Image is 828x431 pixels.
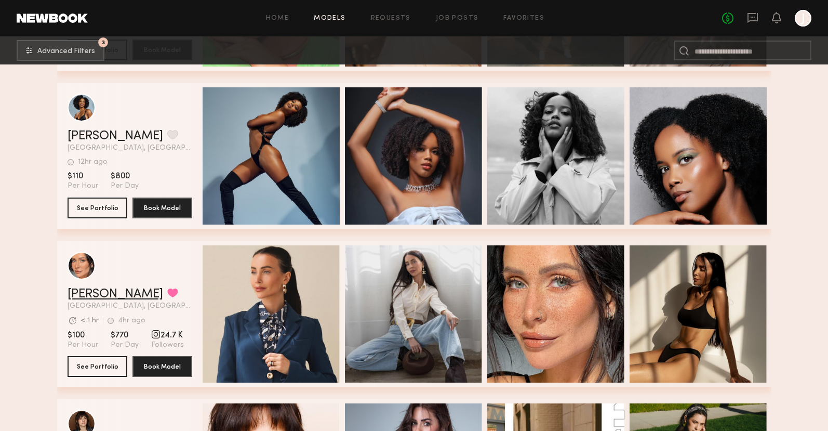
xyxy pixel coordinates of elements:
[151,341,184,350] span: Followers
[371,15,411,22] a: Requests
[68,145,192,152] span: [GEOGRAPHIC_DATA], [GEOGRAPHIC_DATA]
[111,330,139,341] span: $770
[37,48,95,55] span: Advanced Filters
[68,198,127,218] button: See Portfolio
[68,130,163,142] a: [PERSON_NAME]
[111,171,139,181] span: $800
[111,181,139,191] span: Per Day
[102,40,105,45] span: 3
[68,356,127,377] button: See Portfolio
[78,159,108,166] div: 12hr ago
[68,171,98,181] span: $110
[436,15,479,22] a: Job Posts
[132,198,192,218] button: Book Model
[81,317,99,324] div: < 1 hr
[68,303,192,310] span: [GEOGRAPHIC_DATA], [GEOGRAPHIC_DATA]
[68,288,163,301] a: [PERSON_NAME]
[68,330,98,341] span: $100
[17,40,104,61] button: 3Advanced Filters
[266,15,289,22] a: Home
[68,181,98,191] span: Per Hour
[111,341,139,350] span: Per Day
[68,341,98,350] span: Per Hour
[503,15,544,22] a: Favorites
[118,317,145,324] div: 4hr ago
[795,10,811,27] a: J
[314,15,345,22] a: Models
[151,330,184,341] span: 24.7 K
[132,356,192,377] button: Book Model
